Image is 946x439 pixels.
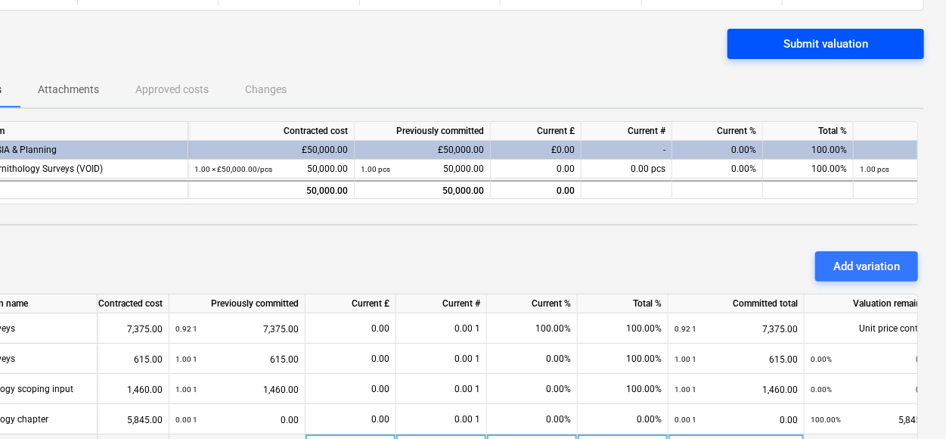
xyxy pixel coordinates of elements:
[763,141,854,160] div: 100.00%
[675,374,798,405] div: 1,460.00
[578,313,668,344] div: 100.00%
[675,404,798,435] div: 0.00
[675,416,696,424] small: 0.00 1
[361,182,484,201] div: 50,000.00
[175,385,197,394] small: 1.00 1
[188,122,355,141] div: Contracted cost
[396,374,487,404] div: 0.00 1
[675,325,696,333] small: 0.92 1
[396,313,487,344] div: 0.00 1
[582,160,672,179] div: 0.00 pcs
[672,141,763,160] div: 0.00%
[811,374,934,405] div: 0.00
[582,141,672,160] div: -
[194,160,348,179] div: 50,000.00
[194,182,348,201] div: 50,000.00
[487,404,578,434] div: 0.00%
[491,141,582,160] div: £0.00
[811,416,841,424] small: 100.00%
[312,313,389,344] div: 0.00
[672,160,763,179] div: 0.00%
[811,385,832,394] small: 0.00%
[675,313,798,344] div: 7,375.00
[763,160,854,179] div: 100.00%
[805,294,941,313] div: Valuation remaining
[783,34,868,54] div: Submit valuation
[487,313,578,344] div: 100.00%
[811,355,832,363] small: 0.00%
[860,165,889,173] small: 1.00 pcs
[668,294,805,313] div: Committed total
[487,344,578,374] div: 0.00%
[361,165,390,173] small: 1.00 pcs
[175,404,299,435] div: 0.00
[582,122,672,141] div: Current #
[578,294,668,313] div: Total %
[578,344,668,374] div: 100.00%
[491,160,582,179] div: 0.00
[675,344,798,375] div: 615.00
[355,141,491,160] div: £50,000.00
[188,141,355,160] div: £50,000.00
[175,313,299,344] div: 7,375.00
[38,82,99,98] p: Attachments
[175,355,197,363] small: 1.00 1
[312,374,389,404] div: 0.00
[312,404,389,434] div: 0.00
[675,385,696,394] small: 1.00 1
[487,374,578,404] div: 0.00%
[805,313,941,344] div: Unit price contract
[396,404,487,434] div: 0.00 1
[727,29,924,59] button: Submit valuation
[312,344,389,374] div: 0.00
[672,122,763,141] div: Current %
[763,122,854,141] div: Total %
[306,294,396,313] div: Current £
[194,165,272,173] small: 1.00 × £50,000.00 / pcs
[396,344,487,374] div: 0.00 1
[675,355,696,363] small: 1.00 1
[491,180,582,199] div: 0.00
[487,294,578,313] div: Current %
[175,325,197,333] small: 0.92 1
[169,294,306,313] div: Previously committed
[361,160,484,179] div: 50,000.00
[833,257,900,276] div: Add variation
[355,122,491,141] div: Previously committed
[811,344,934,375] div: 0.00
[578,374,668,404] div: 100.00%
[815,251,918,282] button: Add variation
[175,344,299,375] div: 615.00
[175,416,197,424] small: 0.00 1
[175,374,299,405] div: 1,460.00
[491,122,582,141] div: Current £
[396,294,487,313] div: Current #
[578,404,668,434] div: 0.00%
[811,404,934,435] div: 5,845.00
